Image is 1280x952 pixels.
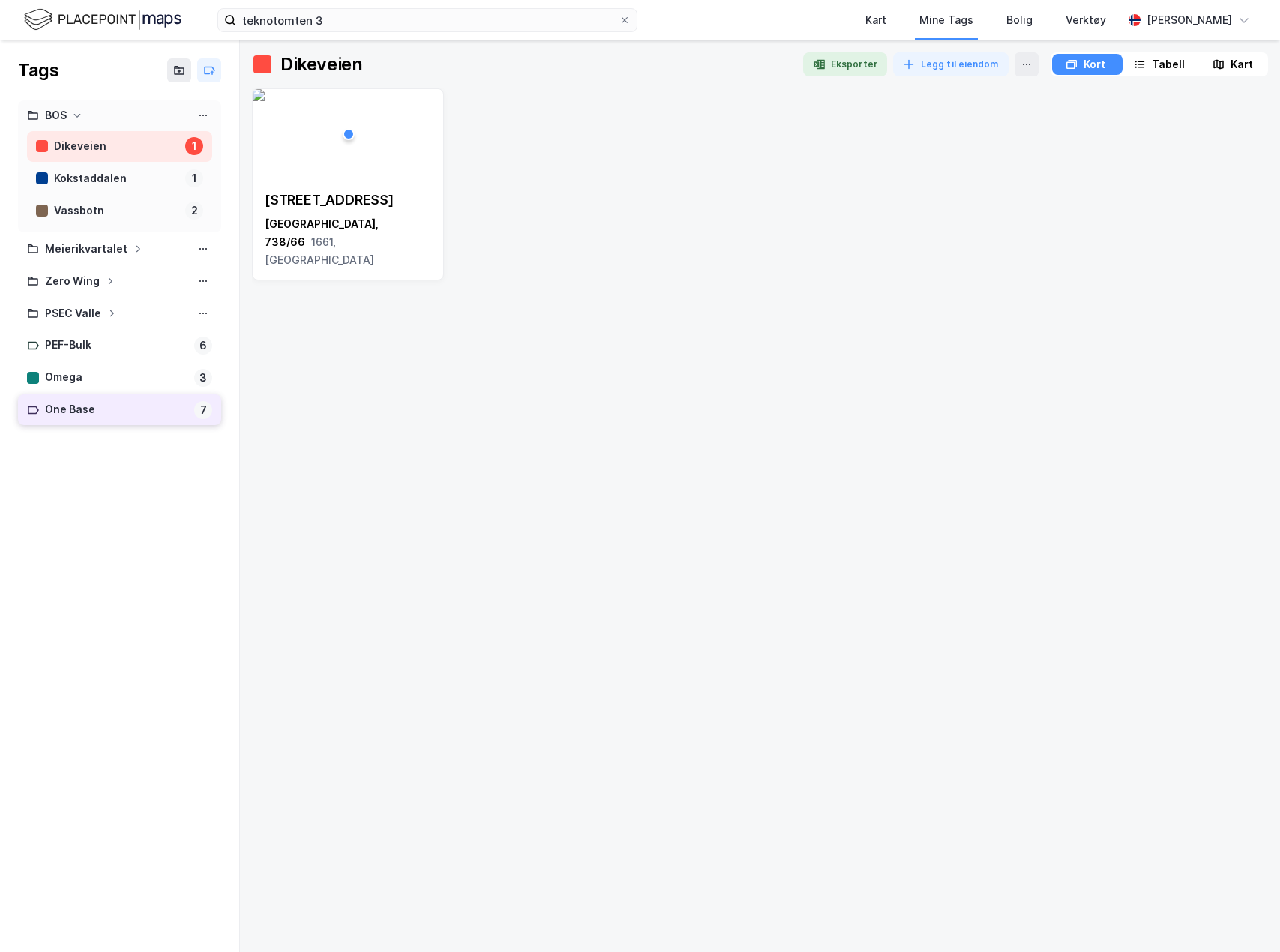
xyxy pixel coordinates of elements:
[236,9,619,31] input: Søk på adresse, matrikkel, gårdeiere, leietakere eller personer
[27,196,212,226] a: Vassbotn2
[54,169,179,188] div: Kokstaddalen
[185,169,203,187] div: 1
[893,52,1009,76] button: Legg til eiendom
[1152,55,1185,73] div: Tabell
[45,106,67,125] div: BOS
[253,89,265,101] img: 256x120
[45,368,188,387] div: Omega
[18,330,221,361] a: PEF-Bulk6
[1084,55,1105,73] div: Kort
[27,131,212,162] a: Dikeveien1
[265,215,431,269] div: [GEOGRAPHIC_DATA], 738/66
[865,11,886,29] div: Kart
[54,137,179,156] div: Dikeveien
[185,137,203,155] div: 1
[45,240,127,259] div: Meierikvartalet
[1231,55,1253,73] div: Kart
[45,304,101,323] div: PSEC Valle
[45,400,188,419] div: One Base
[24,7,181,33] img: logo.f888ab2527a4732fd821a326f86c7f29.svg
[194,337,212,355] div: 6
[194,401,212,419] div: 7
[194,369,212,387] div: 3
[280,52,362,76] div: Dikeveien
[18,394,221,425] a: One Base7
[27,163,212,194] a: Kokstaddalen1
[18,58,58,82] div: Tags
[1205,880,1280,952] iframe: Chat Widget
[45,336,188,355] div: PEF-Bulk
[1066,11,1106,29] div: Verktøy
[1147,11,1232,29] div: [PERSON_NAME]
[1006,11,1033,29] div: Bolig
[803,52,887,76] button: Eksporter
[265,191,431,209] div: [STREET_ADDRESS]
[18,362,221,393] a: Omega3
[185,202,203,220] div: 2
[919,11,973,29] div: Mine Tags
[265,235,374,266] span: 1661, [GEOGRAPHIC_DATA]
[45,272,100,291] div: Zero Wing
[54,202,179,220] div: Vassbotn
